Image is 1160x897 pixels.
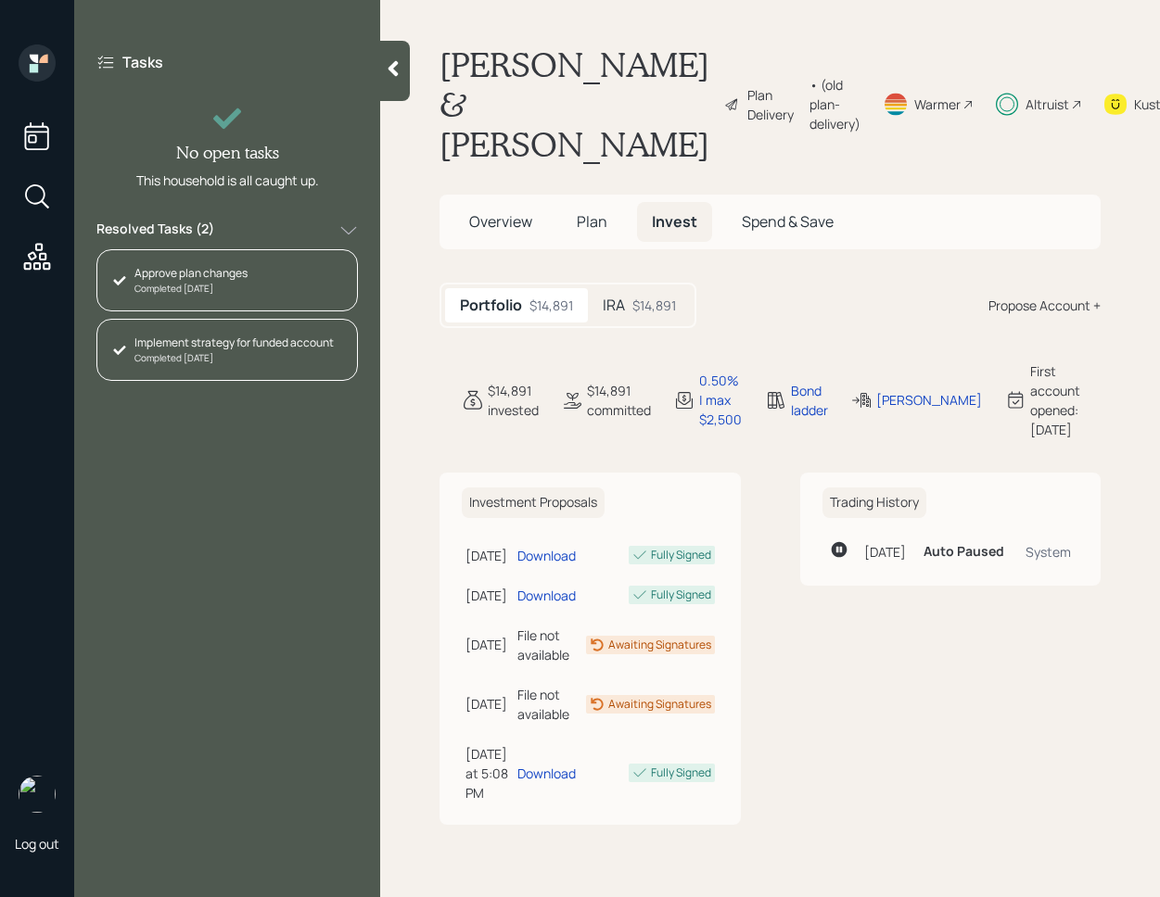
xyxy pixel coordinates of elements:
[465,694,510,714] div: [DATE]
[651,587,711,603] div: Fully Signed
[517,546,576,565] div: Download
[134,351,334,365] div: Completed [DATE]
[122,52,163,72] label: Tasks
[791,381,828,420] div: Bond ladder
[1023,542,1071,562] div: System
[134,265,248,282] div: Approve plan changes
[465,546,510,565] div: [DATE]
[608,696,711,713] div: Awaiting Signatures
[488,381,539,420] div: $14,891 invested
[19,776,56,813] img: retirable_logo.png
[517,764,576,783] div: Download
[465,635,510,654] div: [DATE]
[651,764,711,781] div: Fully Signed
[924,544,1004,560] h6: Auto Paused
[517,586,576,605] div: Download
[747,85,800,124] div: Plan Delivery
[652,211,697,232] span: Invest
[440,44,709,165] h1: [PERSON_NAME] & [PERSON_NAME]
[529,296,573,315] div: $14,891
[465,744,510,802] div: [DATE] at 5:08 PM
[603,297,625,314] h5: IRA
[15,835,59,853] div: Log out
[517,625,578,664] div: File not available
[469,211,532,232] span: Overview
[176,143,279,163] h4: No open tasks
[742,211,834,232] span: Spend & Save
[988,296,1101,315] div: Propose Account +
[699,371,743,429] div: 0.50% | max $2,500
[651,547,711,563] div: Fully Signed
[96,220,214,242] label: Resolved Tasks ( 2 )
[822,487,926,518] h6: Trading History
[876,390,982,410] div: [PERSON_NAME]
[460,297,522,314] h5: Portfolio
[465,586,510,605] div: [DATE]
[134,335,334,351] div: Implement strategy for funded account
[1030,361,1101,439] div: First account opened: [DATE]
[809,75,860,133] div: • (old plan-delivery)
[517,685,578,724] div: File not available
[914,95,961,114] div: Warmer
[136,171,319,190] div: This household is all caught up.
[1026,95,1069,114] div: Altruist
[577,211,607,232] span: Plan
[462,487,605,518] h6: Investment Proposals
[134,282,248,296] div: Completed [DATE]
[632,296,676,315] div: $14,891
[864,542,909,562] div: [DATE]
[587,381,651,420] div: $14,891 committed
[608,637,711,653] div: Awaiting Signatures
